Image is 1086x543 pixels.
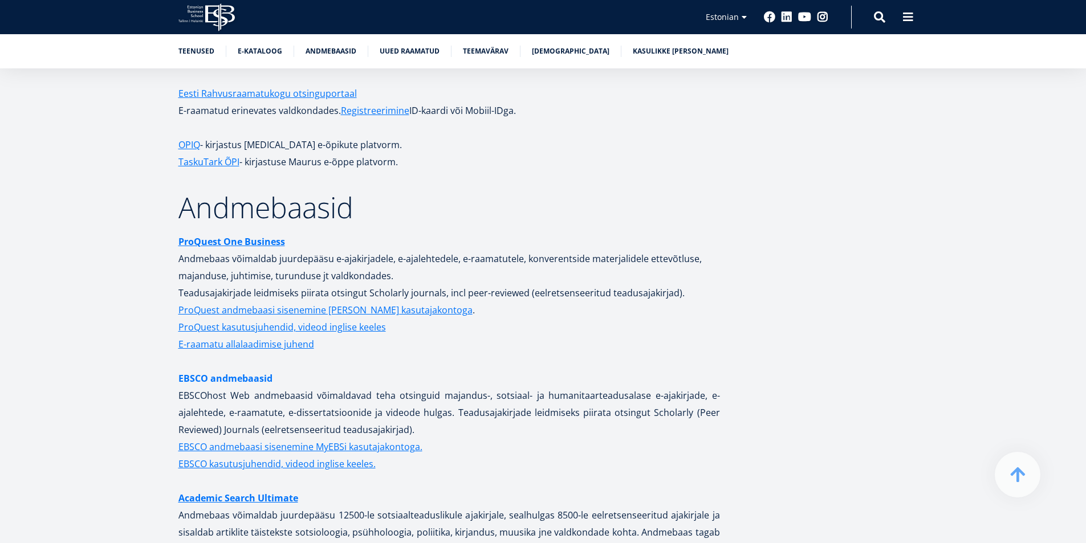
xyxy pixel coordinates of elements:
[380,46,440,57] a: Uued raamatud
[178,136,200,153] a: OPIQ
[341,102,409,119] a: Registreerimine
[178,46,214,57] a: Teenused
[178,153,720,170] p: - kirjastuse Maurus e-õppe platvorm.
[178,85,357,102] a: Eesti Rahvusraamatukogu otsinguportaal
[178,370,272,387] a: EBSCO andmebaasid
[798,11,811,23] a: Youtube
[178,319,386,336] a: ProQuest kasutusjuhendid, videod inglise keeles
[178,438,422,455] a: EBSCO andmebaasi sisenemine MyEBSi kasutajakontoga.
[633,46,729,57] a: Kasulikke [PERSON_NAME]
[178,233,285,250] a: ProQuest One Business
[764,11,775,23] a: Facebook
[817,11,828,23] a: Instagram
[178,193,720,222] h2: Andmebaasid
[178,85,720,119] p: E-raamatud erinevates valdkondades. ID-kaardi või Mobiil-IDga.
[178,301,473,319] a: ProQuest andmebaasi sisenemine [PERSON_NAME] kasutajakontoga
[238,46,282,57] a: E-kataloog
[178,153,239,170] a: TaskuTark ÕPI
[532,46,609,57] a: [DEMOGRAPHIC_DATA]
[178,336,314,353] a: E-raamatu allalaadimise juhend
[178,233,720,301] p: Andmebaas võimaldab juurdepääsu e-ajakirjadele, e-ajalehtedele, e-raamatutele, konverentside mate...
[178,136,720,153] p: - kirjastus [MEDICAL_DATA] e-õpikute platvorm.
[178,370,720,472] p: EBSCOhost Web andmebaasid võimaldavad teha otsinguid majandus-, sotsiaal- ja humanitaarteadusalas...
[178,235,285,248] strong: ProQuest One Business
[178,301,720,319] p: .
[463,46,509,57] a: Teemavärav
[306,46,356,57] a: Andmebaasid
[781,11,792,23] a: Linkedin
[178,489,298,507] a: Academic Search Ultimate
[178,455,376,472] a: EBSCO kasutusjuhendid, videod inglise keeles.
